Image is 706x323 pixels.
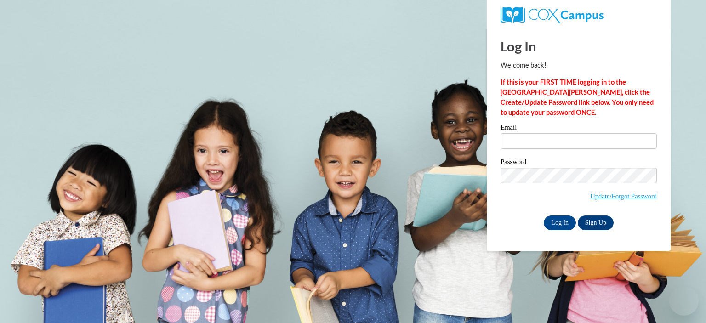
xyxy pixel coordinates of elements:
[501,7,604,23] img: COX Campus
[501,78,654,116] strong: If this is your FIRST TIME logging in to the [GEOGRAPHIC_DATA][PERSON_NAME], click the Create/Upd...
[501,60,657,70] p: Welcome back!
[590,193,657,200] a: Update/Forgot Password
[501,37,657,56] h1: Log In
[501,159,657,168] label: Password
[544,215,576,230] input: Log In
[501,124,657,133] label: Email
[578,215,614,230] a: Sign Up
[669,286,699,316] iframe: Button to launch messaging window
[501,7,657,23] a: COX Campus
